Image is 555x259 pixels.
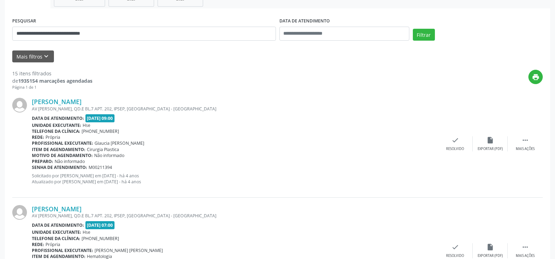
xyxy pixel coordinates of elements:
[451,136,459,144] i: check
[32,106,438,112] div: AV [PERSON_NAME], QD.E BL.7 APT. 202, IPSEP, [GEOGRAPHIC_DATA] - [GEOGRAPHIC_DATA]
[12,50,54,63] button: Mais filtroskeyboard_arrow_down
[89,164,112,170] span: M00211394
[32,213,438,219] div: AV [PERSON_NAME], QD.E BL.7 APT. 202, IPSEP, [GEOGRAPHIC_DATA] - [GEOGRAPHIC_DATA]
[32,205,82,213] a: [PERSON_NAME]
[32,140,93,146] b: Profissional executante:
[451,243,459,251] i: check
[85,114,115,122] span: [DATE] 09:00
[95,247,163,253] span: [PERSON_NAME] [PERSON_NAME]
[32,152,93,158] b: Motivo de agendamento:
[32,158,53,164] b: Preparo:
[82,128,119,134] span: [PHONE_NUMBER]
[46,134,60,140] span: Própria
[32,222,84,228] b: Data de atendimento:
[32,122,81,128] b: Unidade executante:
[413,29,435,41] button: Filtrar
[521,243,529,251] i: 
[32,173,438,185] p: Solicitado por [PERSON_NAME] em [DATE] - há 4 anos Atualizado por [PERSON_NAME] em [DATE] - há 4 ...
[12,77,92,84] div: de
[528,70,543,84] button: print
[32,134,44,140] b: Rede:
[516,146,535,151] div: Mais ações
[32,241,44,247] b: Rede:
[55,158,85,164] span: Não informado
[83,122,90,128] span: Hse
[12,84,92,90] div: Página 1 de 1
[478,146,503,151] div: Exportar (PDF)
[82,236,119,241] span: [PHONE_NUMBER]
[32,229,81,235] b: Unidade executante:
[486,243,494,251] i: insert_drive_file
[532,73,540,81] i: print
[12,205,27,220] img: img
[12,16,36,27] label: PESQUISAR
[32,236,80,241] b: Telefone da clínica:
[279,16,330,27] label: DATA DE ATENDIMENTO
[12,98,27,113] img: img
[12,70,92,77] div: 15 itens filtrados
[42,53,50,60] i: keyboard_arrow_down
[87,146,119,152] span: Cirurgia Plastica
[32,247,93,253] b: Profissional executante:
[521,136,529,144] i: 
[95,140,144,146] span: Glaucia [PERSON_NAME]
[32,98,82,105] a: [PERSON_NAME]
[478,253,503,258] div: Exportar (PDF)
[446,253,464,258] div: Resolvido
[516,253,535,258] div: Mais ações
[18,77,92,84] strong: 1935154 marcações agendadas
[32,146,85,152] b: Item de agendamento:
[94,152,124,158] span: Não informado
[446,146,464,151] div: Resolvido
[32,164,87,170] b: Senha de atendimento:
[32,115,84,121] b: Data de atendimento:
[83,229,90,235] span: Hse
[32,128,80,134] b: Telefone da clínica:
[46,241,60,247] span: Própria
[85,221,115,229] span: [DATE] 07:00
[486,136,494,144] i: insert_drive_file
